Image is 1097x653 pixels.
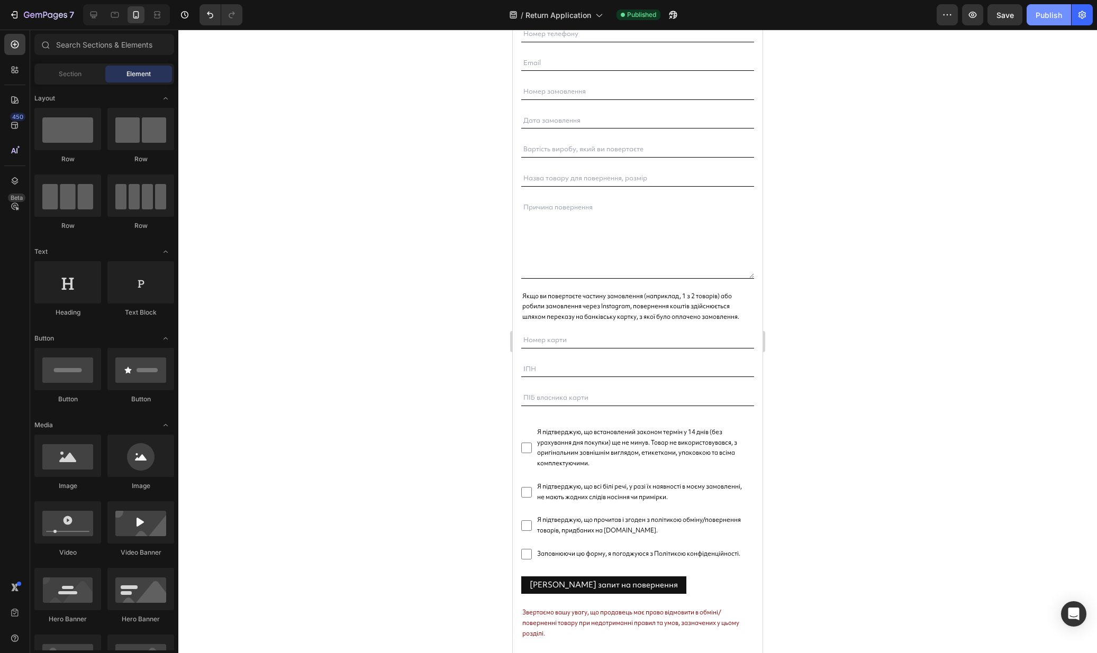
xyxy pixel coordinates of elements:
button: Надіслати запит на повернення [8,547,174,564]
input: Email [8,25,241,42]
input: Дата замовлення [8,83,241,99]
p: Якщо ви повертаєте частину замовлення (наприклад, 1 з 2 товарів) або робили замовлення через Inst... [10,262,240,293]
input: Номер замовлення [8,54,241,70]
span: / [521,10,523,21]
input: Вартість виробу, який ви повертаєте [8,112,241,128]
div: Button [107,394,174,404]
span: Toggle open [157,90,174,107]
div: Publish [1036,10,1062,21]
span: Section [59,69,81,79]
span: Toggle open [157,417,174,434]
span: Toggle open [157,330,174,347]
p: 7 [69,8,74,21]
input: Я підтверджую, що прочитав і згоден з політикою обміну/повернення товарів, придбаних на [DOMAIN_N... [8,491,19,501]
span: Media [34,420,53,430]
span: Return Application [525,10,591,21]
span: Save [996,11,1014,20]
span: Element [126,69,151,79]
div: 450 [10,113,25,121]
input: Номер карти [8,302,241,319]
div: Image [107,481,174,491]
span: Text [34,247,48,256]
button: Save [987,4,1022,25]
div: Open Intercom Messenger [1061,601,1086,627]
span: Я підтверджую, що прочитав і згоден з політикою обміну/повернення товарів, придбаних на [DOMAIN_N... [19,485,241,507]
div: Heading [34,308,101,317]
input: Я підтверджую, що встановлений законом термін у 14 днів (без урахування дня покупки) ще не минув.... [8,413,19,424]
div: Hero Banner [107,614,174,624]
div: Row [107,221,174,231]
input: ПІБ власника карти [8,360,241,376]
div: Video Banner [107,548,174,557]
span: Я підтверджую, що всі білі речі, у разі їх наявності в моєму замовленні, не мають жодних слідів н... [19,452,241,473]
input: ІПН [8,332,241,348]
div: Beta [8,194,25,202]
span: Button [34,334,54,343]
button: Publish [1027,4,1071,25]
span: Заповнюючи цю форму, я погоджуюся з Політикою конфіденційності. [19,519,241,530]
div: Row [107,154,174,164]
div: Row [34,221,101,231]
span: Я підтверджую, що встановлений законом термін у 14 днів (без урахування дня покупки) ще не минув.... [19,398,241,439]
div: Text Block [107,308,174,317]
input: Я підтверджую, що всі білі речі, у разі їх наявності в моєму замовленні, не мають жодних слідів н... [8,457,19,468]
div: Undo/Redo [200,4,242,25]
div: Hero Banner [34,614,101,624]
input: Заповнюючи цю форму, я погоджуюся з Політикою конфіденційності. [8,519,19,530]
button: 7 [4,4,79,25]
div: Video [34,548,101,557]
p: Звертаємо вашу увагу, що продавець має право відмовити в обміні/поверненні товару при недотриманн... [10,578,240,609]
span: Published [627,10,656,20]
iframe: Design area [513,30,763,653]
div: Button [34,394,101,404]
div: [PERSON_NAME] запит на повернення [17,549,165,562]
input: Search Sections & Elements [34,34,174,55]
span: Layout [34,94,55,103]
div: Image [34,481,101,491]
input: Назва товару для повернення, розмір [8,141,241,157]
div: Row [34,154,101,164]
span: Toggle open [157,243,174,260]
